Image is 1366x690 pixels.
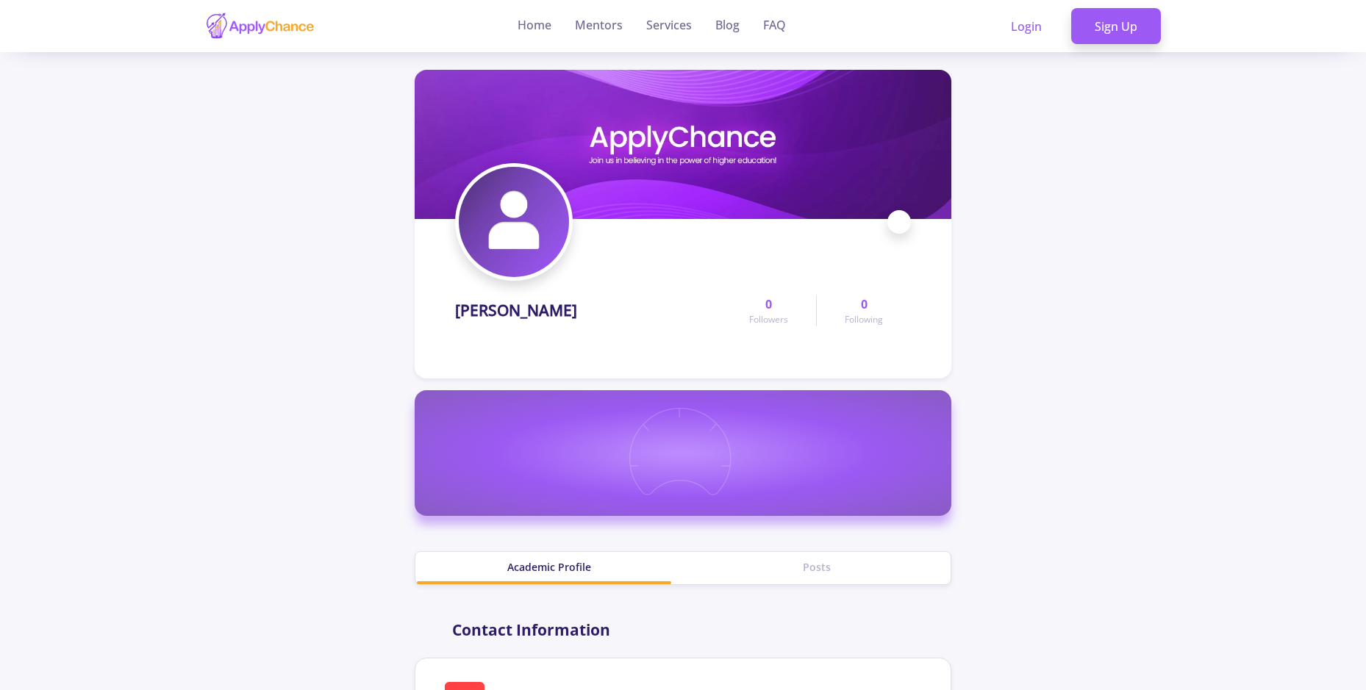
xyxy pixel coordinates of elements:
[459,167,569,277] img: Mahtab Sabzianavatar
[721,295,816,326] a: 0Followers
[455,301,577,320] h1: [PERSON_NAME]
[415,559,683,575] div: Academic Profile
[816,295,911,326] a: 0Following
[683,559,951,575] div: Posts
[987,8,1065,45] a: Login
[861,295,868,313] span: 0
[452,621,610,639] h2: Contact Information
[415,70,951,219] img: Mahtab Sabziancover image
[749,313,788,326] span: Followers
[1071,8,1161,45] a: Sign Up
[765,295,772,313] span: 0
[205,12,315,40] img: applychance logo
[845,313,883,326] span: Following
